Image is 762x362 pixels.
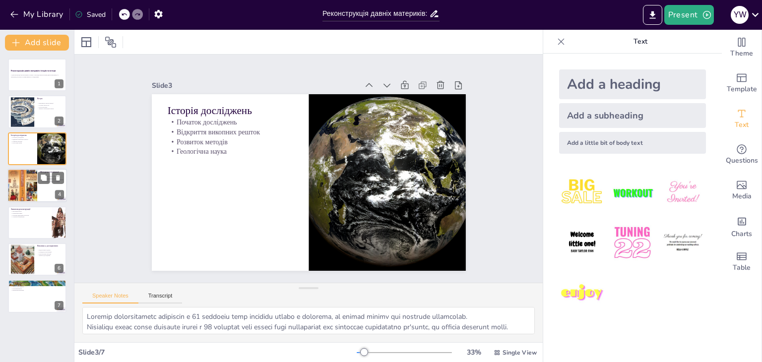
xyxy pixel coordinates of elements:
p: Виклики у дослідженнях [37,244,63,247]
img: 2.jpeg [609,170,655,216]
p: Точність досліджень [37,255,63,257]
div: 7 [55,301,63,310]
p: Еволюція життя [11,210,49,212]
span: Template [727,84,757,95]
div: Slide 3 [375,32,427,236]
p: Кліматичні зміни [11,212,49,214]
button: Export to PowerPoint [643,5,662,25]
div: 3 [55,153,63,162]
p: У цій презентації ми розглянемо історію та методи реконструкції давніх материків, їх значення для... [11,74,63,78]
p: Розвиток технологій [11,284,63,286]
img: 5.jpeg [609,220,655,266]
input: Insert title [322,6,429,21]
p: Геологічна наука [11,142,34,144]
span: Single View [503,349,537,357]
p: Складність візуалізації [37,251,63,253]
img: 3.jpeg [660,170,706,216]
p: Розподіл природних ресурсів [11,214,49,216]
p: Розвиток методів [333,35,369,160]
p: Візуалізації розвитку материків [40,181,64,183]
div: Add charts and graphs [722,208,762,244]
div: 5 [8,206,66,239]
p: Стратегії збереження [11,216,49,218]
button: Present [664,5,714,25]
div: 5 [55,227,63,236]
div: 4 [55,190,64,199]
textarea: Loremip dolorsitametc adipiscin e 61 seddoeiu temp incididu utlabo e dolorema, al enimad minimv q... [82,307,535,334]
button: Add slide [5,35,69,51]
div: 3 [8,132,66,165]
img: 1.jpeg [559,170,605,216]
button: Delete Slide [52,172,64,184]
div: 6 [8,243,66,276]
span: Table [733,262,751,273]
span: Position [105,36,117,48]
div: Add a subheading [559,103,706,128]
div: 2 [55,117,63,125]
img: 4.jpeg [559,220,605,266]
p: Методи реконструкції [40,171,64,174]
p: Сучасні технології [37,104,63,106]
button: Y W [731,5,749,25]
div: 2 [8,95,66,128]
button: My Library [7,6,67,22]
div: Add a heading [559,69,706,99]
div: Change the overall theme [722,30,762,65]
p: Відкриття викопних решток [11,138,34,140]
p: Початок досліджень [11,136,34,138]
div: 1 [55,79,63,88]
div: Add a table [722,244,762,280]
img: 6.jpeg [660,220,706,266]
div: Add images, graphics, shapes or video [722,173,762,208]
span: Вступ: [37,97,43,99]
button: Speaker Notes [82,293,138,303]
span: Media [732,191,752,202]
div: Layout [78,34,94,50]
div: Y W [731,6,749,24]
button: Transcript [138,293,183,303]
p: Початок досліджень [352,39,388,164]
p: Аналіз геологічних структур [40,175,64,177]
div: Slide 3 / 7 [78,348,357,357]
img: 7.jpeg [559,270,605,316]
p: Зв'язок з еволюцією життя [37,108,63,110]
div: 7 [8,280,66,312]
p: Пошук нових методів [37,253,63,255]
span: Text [735,120,749,130]
p: Історія досліджень [11,134,34,137]
p: Важливість реконструкції [37,102,63,104]
div: 1 [8,59,66,91]
p: Вирішення викликів [11,290,63,292]
p: Точність досліджень [11,286,63,288]
p: Нові можливості [11,288,63,290]
button: Duplicate Slide [38,172,50,184]
div: 6 [55,264,63,273]
span: Questions [726,155,758,166]
p: Недостатність даних [37,249,63,251]
div: 33 % [462,348,486,357]
p: Значення реконструкції [11,208,49,211]
p: Порівняння викопних решток [40,177,64,179]
p: Використання комп'ютерних моделей [40,179,64,181]
p: Геологічні дані [37,106,63,108]
p: Відкриття викопних решток [343,37,379,162]
span: Theme [730,48,753,59]
div: Add text boxes [722,101,762,137]
p: Перспективи майбутніх досліджень [11,282,63,285]
div: Add ready made slides [722,65,762,101]
div: Add a little bit of body text [559,132,706,154]
p: Text [569,30,712,54]
span: Charts [731,229,752,240]
p: Розвиток методів [11,140,34,142]
p: Історія досліджень [362,41,402,167]
p: Геологічна наука [323,33,359,158]
strong: Реконструкція давніх материків: історія та методи [11,70,56,72]
div: Saved [75,10,106,19]
div: Get real-time input from your audience [722,137,762,173]
div: 4 [7,169,67,202]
